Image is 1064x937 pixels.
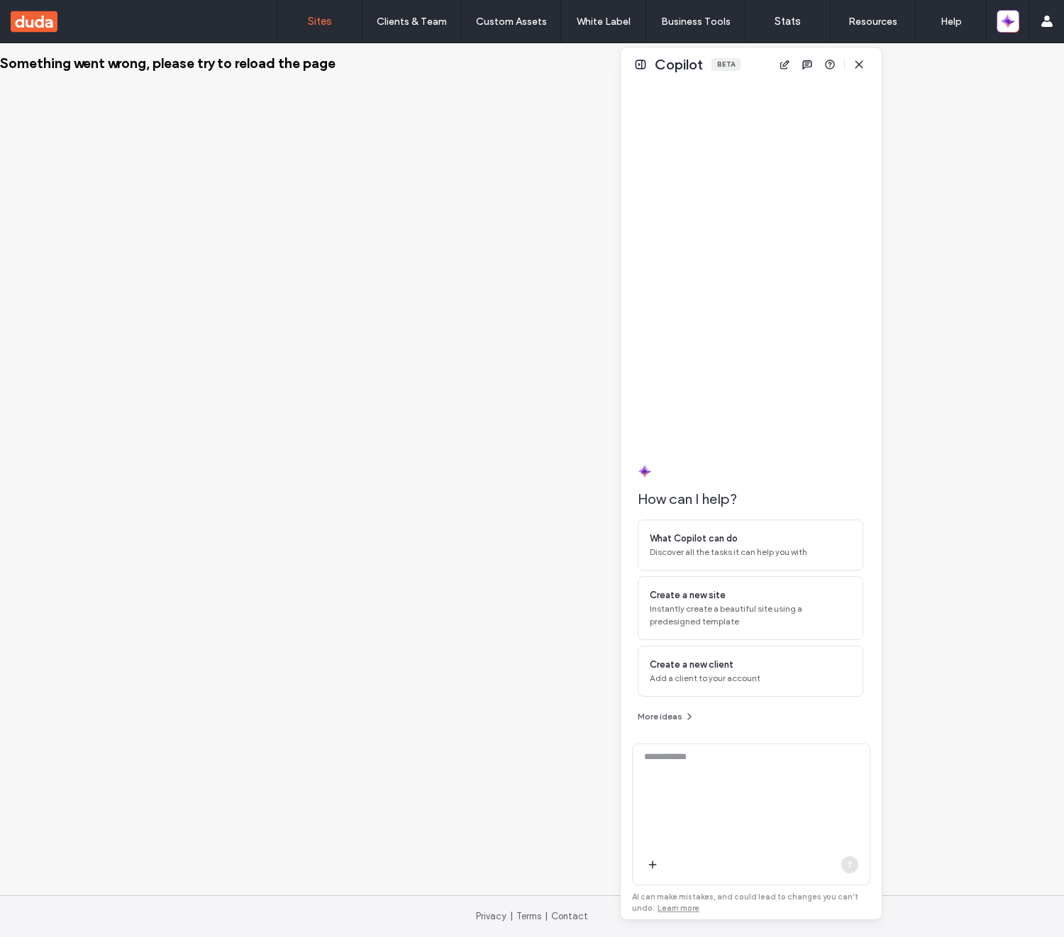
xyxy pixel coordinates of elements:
[650,672,851,685] span: Add a client to your account
[650,588,726,602] span: Create a new site
[638,520,863,571] div: What Copilot can doDiscover all the tasks it can help you with
[650,602,851,628] span: Instantly create a beautiful site using a predesigned template
[638,708,695,725] button: More ideas
[655,55,703,74] span: Copilot
[650,532,738,546] span: What Copilot can do
[658,902,699,914] a: Learn more
[638,576,863,640] div: Create a new siteInstantly create a beautiful site using a predesigned template
[638,490,863,508] span: How can I help?
[711,58,741,71] div: Beta
[638,646,863,697] div: Create a new clientAdd a client to your account
[632,892,858,913] span: AI can make mistakes, and could lead to changes you can’t undo.
[650,658,733,672] span: Create a new client
[650,546,851,559] span: Discover all the tasks it can help you with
